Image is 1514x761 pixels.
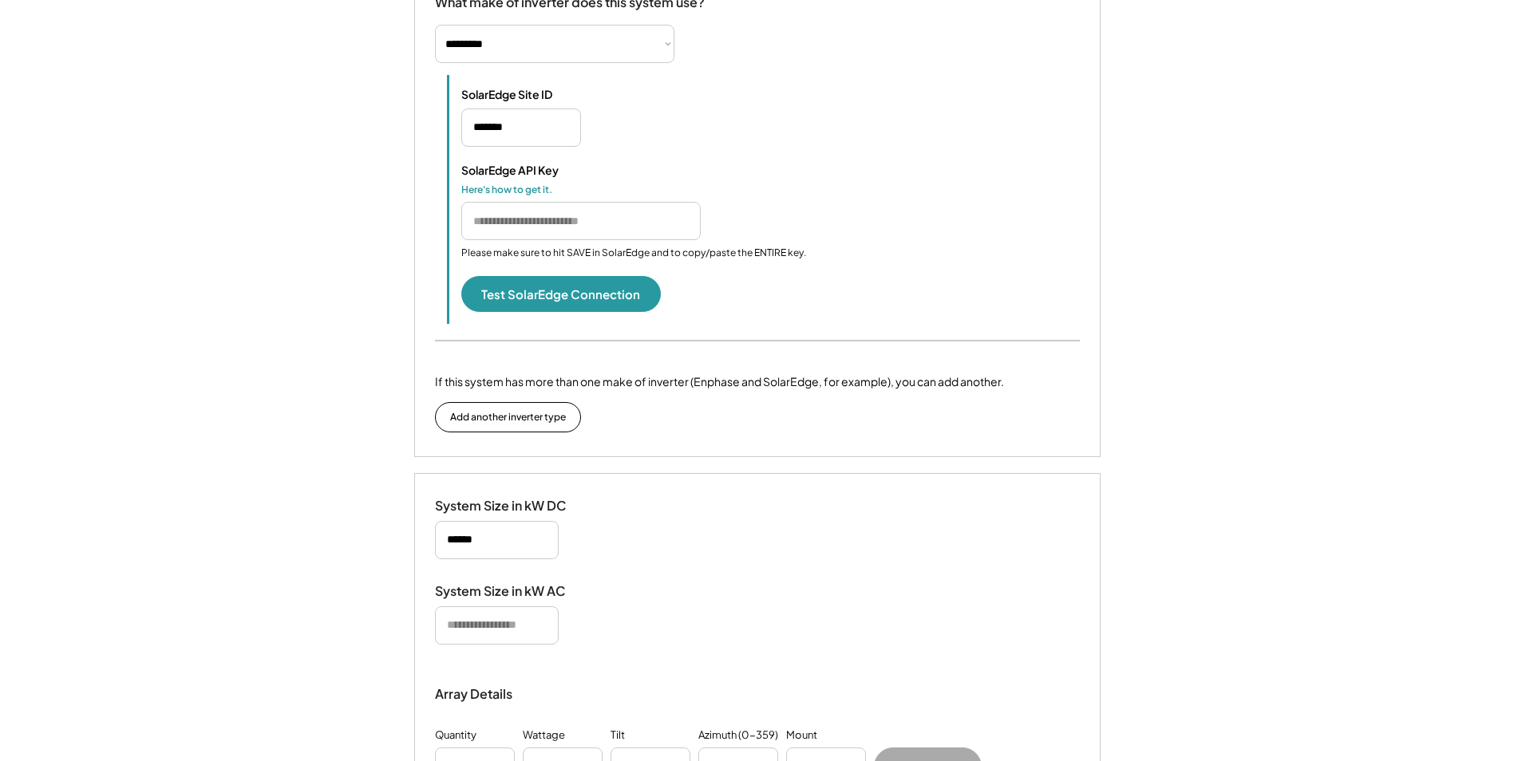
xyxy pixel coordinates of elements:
[435,402,581,432] button: Add another inverter type
[461,276,661,312] button: Test SolarEdge Connection
[523,727,565,743] div: Wattage
[435,684,515,704] div: Array Details
[435,727,476,743] div: Quantity
[611,727,625,743] div: Tilt
[698,727,778,743] div: Azimuth (0-359)
[461,87,621,101] div: SolarEdge Site ID
[435,498,595,515] div: System Size in kW DC
[461,246,806,260] div: Please make sure to hit SAVE in SolarEdge and to copy/paste the ENTIRE key.
[461,183,621,196] div: Here's how to get it.
[435,583,595,600] div: System Size in kW AC
[435,373,1004,390] div: If this system has more than one make of inverter (Enphase and SolarEdge, for example), you can a...
[786,727,817,743] div: Mount
[461,163,621,177] div: SolarEdge API Key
